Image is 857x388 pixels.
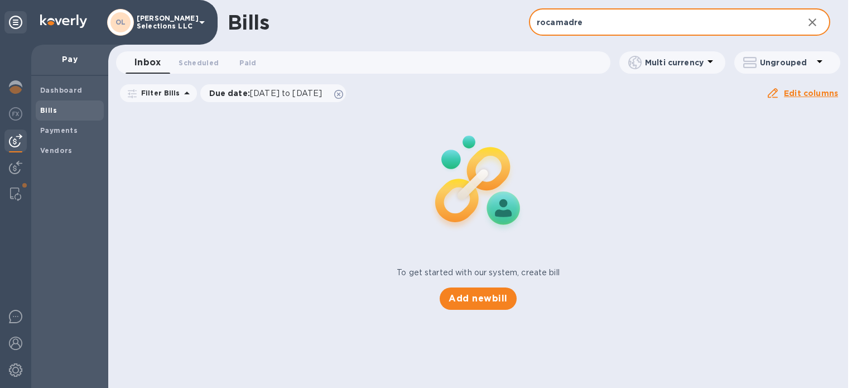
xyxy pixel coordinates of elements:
[4,11,27,33] div: Unpin categories
[784,89,838,98] u: Edit columns
[40,146,73,155] b: Vendors
[239,57,256,69] span: Paid
[137,88,180,98] p: Filter Bills
[40,106,57,114] b: Bills
[40,86,83,94] b: Dashboard
[40,15,87,28] img: Logo
[645,57,704,68] p: Multi currency
[179,57,219,69] span: Scheduled
[209,88,328,99] p: Due date :
[9,107,22,121] img: Foreign exchange
[760,57,813,68] p: Ungrouped
[40,126,78,135] b: Payments
[397,267,560,279] p: To get started with our system, create bill
[250,89,322,98] span: [DATE] to [DATE]
[440,288,516,310] button: Add newbill
[40,54,99,65] p: Pay
[228,11,269,34] h1: Bills
[137,15,192,30] p: [PERSON_NAME] Selections LLC
[200,84,346,102] div: Due date:[DATE] to [DATE]
[449,292,507,305] span: Add new bill
[115,18,126,26] b: OL
[134,55,161,70] span: Inbox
